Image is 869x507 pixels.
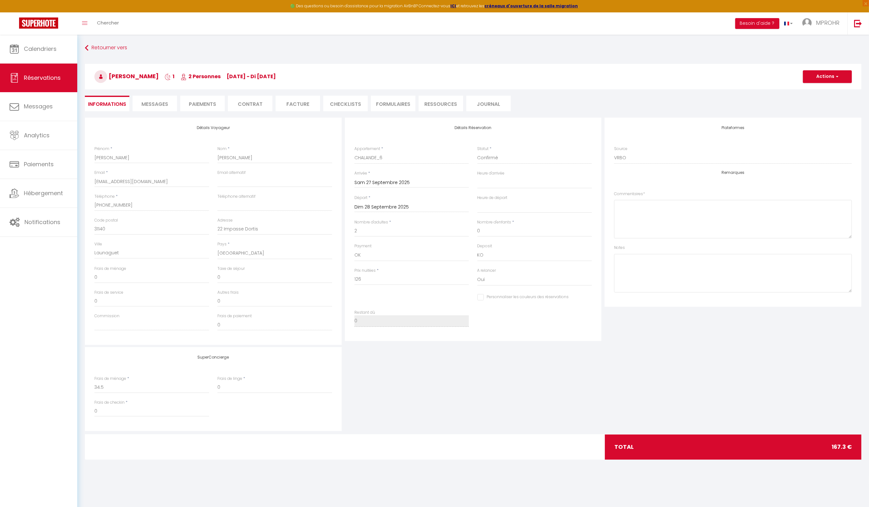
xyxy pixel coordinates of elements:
label: Code postal [94,217,118,223]
h4: SuperConcierge [94,355,332,360]
h4: Détails Réservation [354,126,592,130]
label: Frais de checkin [94,400,125,406]
span: Hébergement [24,189,63,197]
label: Deposit [477,243,492,249]
label: Email [94,170,105,176]
a: Retourner vers [85,42,861,54]
label: Nom [217,146,227,152]
label: A relancer [477,268,496,274]
span: [DATE] - di [DATE] [227,73,276,80]
label: Source [614,146,627,152]
label: Restant dû [354,310,375,316]
label: Frais de service [94,290,123,296]
li: Ressources [419,96,463,111]
label: Ville [94,241,102,247]
span: 1 [165,73,174,80]
a: ICI [451,3,456,9]
span: Calendriers [24,45,57,53]
li: Journal [466,96,511,111]
span: MPROHR [816,19,839,27]
a: Chercher [92,12,124,35]
label: Téléphone [94,194,115,200]
img: logout [854,19,862,27]
label: Taxe de séjour [217,266,245,272]
label: Téléphone alternatif [217,194,256,200]
h4: Remarques [614,170,852,175]
label: Appartement [354,146,380,152]
li: Facture [276,96,320,111]
img: Super Booking [19,17,58,29]
label: Départ [354,195,367,201]
li: CHECKLISTS [323,96,368,111]
li: Paiements [180,96,225,111]
label: Heure d'arrivée [477,170,505,176]
button: Ouvrir le widget de chat LiveChat [5,3,24,22]
h4: Plateformes [614,126,852,130]
span: Chercher [97,19,119,26]
span: Notifications [24,218,60,226]
label: Prénom [94,146,109,152]
label: Commission [94,313,120,319]
label: Arrivée [354,170,367,176]
span: Paiements [24,160,54,168]
iframe: Chat [842,478,864,502]
label: Frais de ménage [94,376,126,382]
label: Notes [614,245,625,251]
label: Payment [354,243,372,249]
label: Prix nuitées [354,268,376,274]
span: Messages [141,100,168,108]
a: ... MPROHR [797,12,847,35]
label: Nombre d'adultes [354,219,388,225]
span: Messages [24,102,53,110]
label: Frais de linge [217,376,242,382]
span: [PERSON_NAME] [94,72,159,80]
label: Adresse [217,217,233,223]
div: total [605,435,861,459]
span: Réservations [24,74,61,82]
label: Commentaires [614,191,645,197]
button: Actions [803,70,852,83]
span: 2 Personnes [181,73,221,80]
label: Email alternatif [217,170,246,176]
li: Contrat [228,96,272,111]
h4: Détails Voyageur [94,126,332,130]
a: créneaux d'ouverture de la salle migration [485,3,578,9]
label: Heure de départ [477,195,508,201]
span: 167.3 € [831,442,852,451]
label: Frais de ménage [94,266,126,272]
label: Pays [217,241,227,247]
label: Autres frais [217,290,239,296]
label: Nombre d'enfants [477,219,511,225]
li: Informations [85,96,129,111]
span: Analytics [24,131,50,139]
li: FORMULAIRES [371,96,415,111]
button: Besoin d'aide ? [735,18,779,29]
label: Statut [477,146,489,152]
img: ... [802,18,812,28]
label: Frais de paiement [217,313,252,319]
